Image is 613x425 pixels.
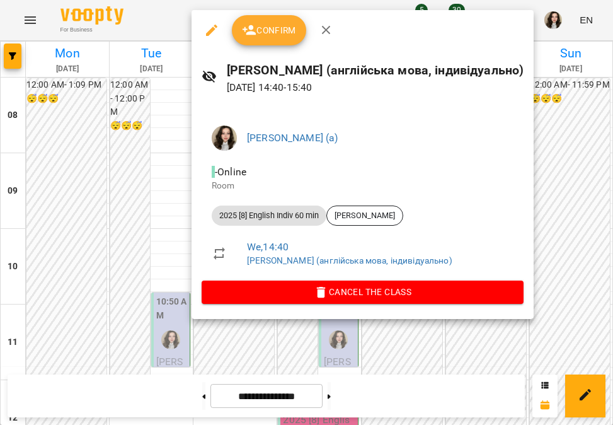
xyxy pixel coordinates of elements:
span: [PERSON_NAME] [327,210,403,221]
div: [PERSON_NAME] [326,206,403,226]
button: Confirm [232,15,306,45]
span: Confirm [242,23,296,38]
span: 2025 [8] English Indiv 60 min [212,210,326,221]
h6: [PERSON_NAME] (англійська мова, індивідуально) [227,61,524,80]
a: We , 14:40 [247,241,289,253]
p: [DATE] 14:40 - 15:40 [227,80,524,95]
button: Cancel the class [202,281,524,303]
span: - Online [212,166,249,178]
a: [PERSON_NAME] (англійська мова, індивідуально) [247,255,452,265]
a: [PERSON_NAME] (а) [247,132,338,144]
img: ebd0ea8fb81319dcbaacf11cd4698c16.JPG [212,125,237,151]
p: Room [212,180,513,192]
span: Cancel the class [212,284,513,300]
